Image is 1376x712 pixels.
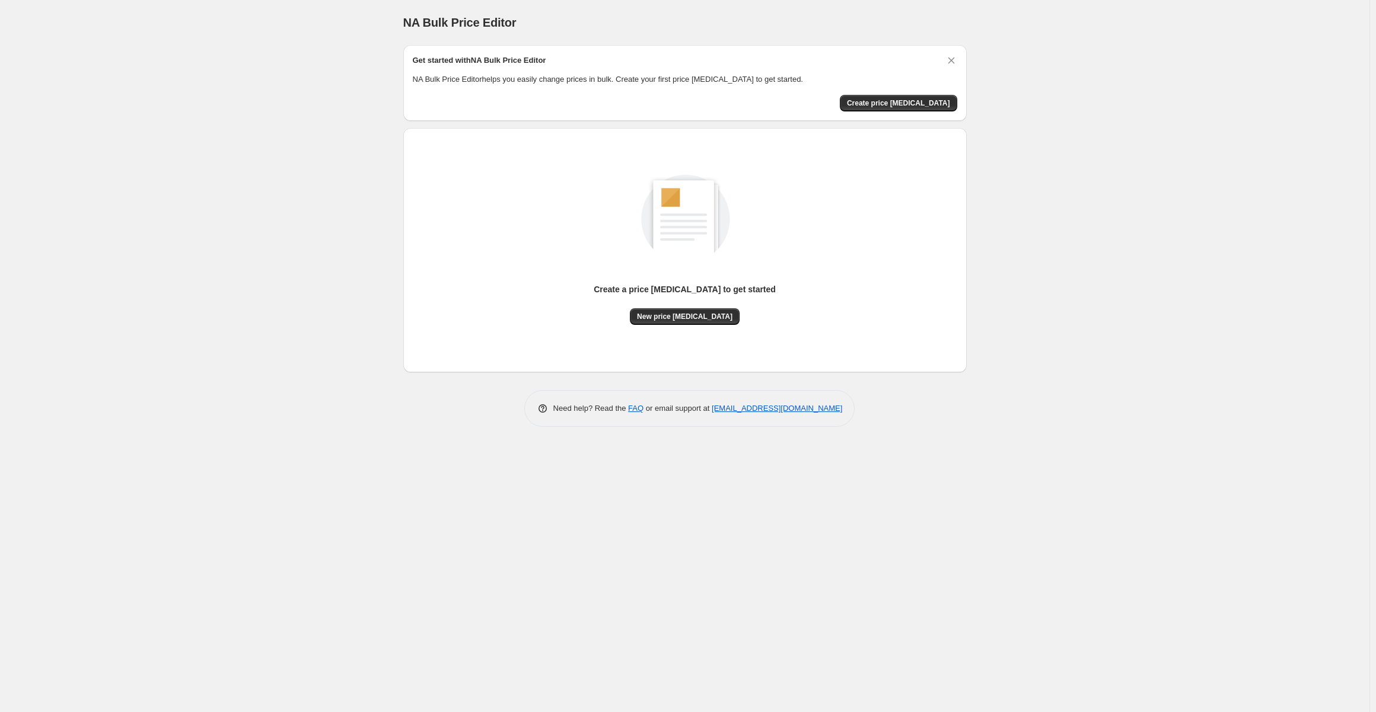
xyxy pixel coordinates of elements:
[637,312,732,321] span: New price [MEDICAL_DATA]
[945,55,957,66] button: Dismiss card
[594,283,776,295] p: Create a price [MEDICAL_DATA] to get started
[413,74,957,85] p: NA Bulk Price Editor helps you easily change prices in bulk. Create your first price [MEDICAL_DAT...
[553,404,629,413] span: Need help? Read the
[630,308,740,325] button: New price [MEDICAL_DATA]
[628,404,644,413] a: FAQ
[712,404,842,413] a: [EMAIL_ADDRESS][DOMAIN_NAME]
[644,404,712,413] span: or email support at
[413,55,546,66] h2: Get started with NA Bulk Price Editor
[847,98,950,108] span: Create price [MEDICAL_DATA]
[840,95,957,111] button: Create price change job
[403,16,517,29] span: NA Bulk Price Editor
